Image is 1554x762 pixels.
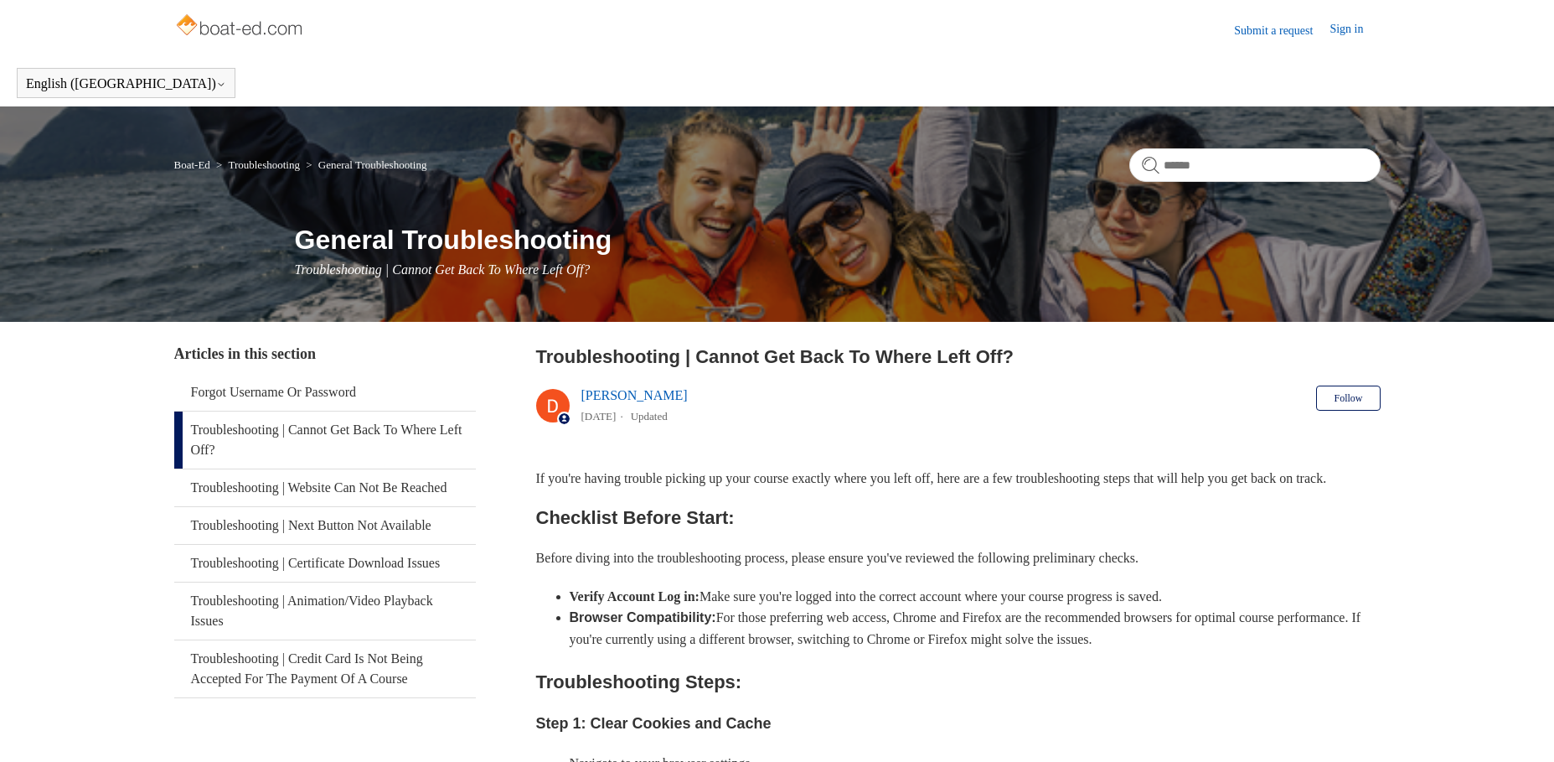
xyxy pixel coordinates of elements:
li: General Troubleshooting [302,158,426,171]
h3: Step 1: Clear Cookies and Cache [536,712,1381,736]
input: Search [1129,148,1381,182]
p: If you're having trouble picking up your course exactly where you left off, here are a few troubl... [536,468,1381,490]
strong: Verify Account Log in: [570,589,700,604]
a: Troubleshooting | Certificate Download Issues [174,545,476,582]
li: For those preferring web access, Chrome and Firefox are the recommended browsers for optimal cour... [570,607,1381,650]
a: Troubleshooting [228,158,299,171]
h2: Troubleshooting Steps: [536,667,1381,697]
button: Follow Article [1316,386,1380,411]
a: Troubleshooting | Animation/Video Playback Issues [174,583,476,640]
li: Boat-Ed [174,158,214,171]
div: Live chat [1498,706,1541,749]
img: Boat-Ed Help Center home page [174,10,307,44]
time: 05/14/2024, 16:31 [581,410,617,422]
a: [PERSON_NAME] [581,388,688,402]
h1: General Troubleshooting [295,220,1381,260]
li: Make sure you're logged into the correct account where your course progress is saved. [570,586,1381,608]
h2: Troubleshooting | Cannot Get Back To Where Left Off? [536,343,1381,371]
li: Troubleshooting [213,158,302,171]
p: Before diving into the troubleshooting process, please ensure you've reviewed the following preli... [536,547,1381,569]
a: Forgot Username Or Password [174,374,476,411]
span: Articles in this section [174,345,316,362]
a: Boat-Ed [174,158,210,171]
a: General Troubleshooting [318,158,427,171]
a: Troubleshooting | Website Can Not Be Reached [174,469,476,506]
span: Troubleshooting | Cannot Get Back To Where Left Off? [295,262,591,277]
li: Updated [631,410,668,422]
a: Sign in [1329,20,1380,40]
strong: Browser Compatibility: [570,610,716,625]
a: Submit a request [1234,22,1329,39]
a: Troubleshooting | Next Button Not Available [174,507,476,544]
a: Troubleshooting | Credit Card Is Not Being Accepted For The Payment Of A Course [174,640,476,697]
h2: Checklist Before Start: [536,503,1381,532]
a: Troubleshooting | Cannot Get Back To Where Left Off? [174,412,476,469]
button: English ([GEOGRAPHIC_DATA]) [26,76,226,91]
